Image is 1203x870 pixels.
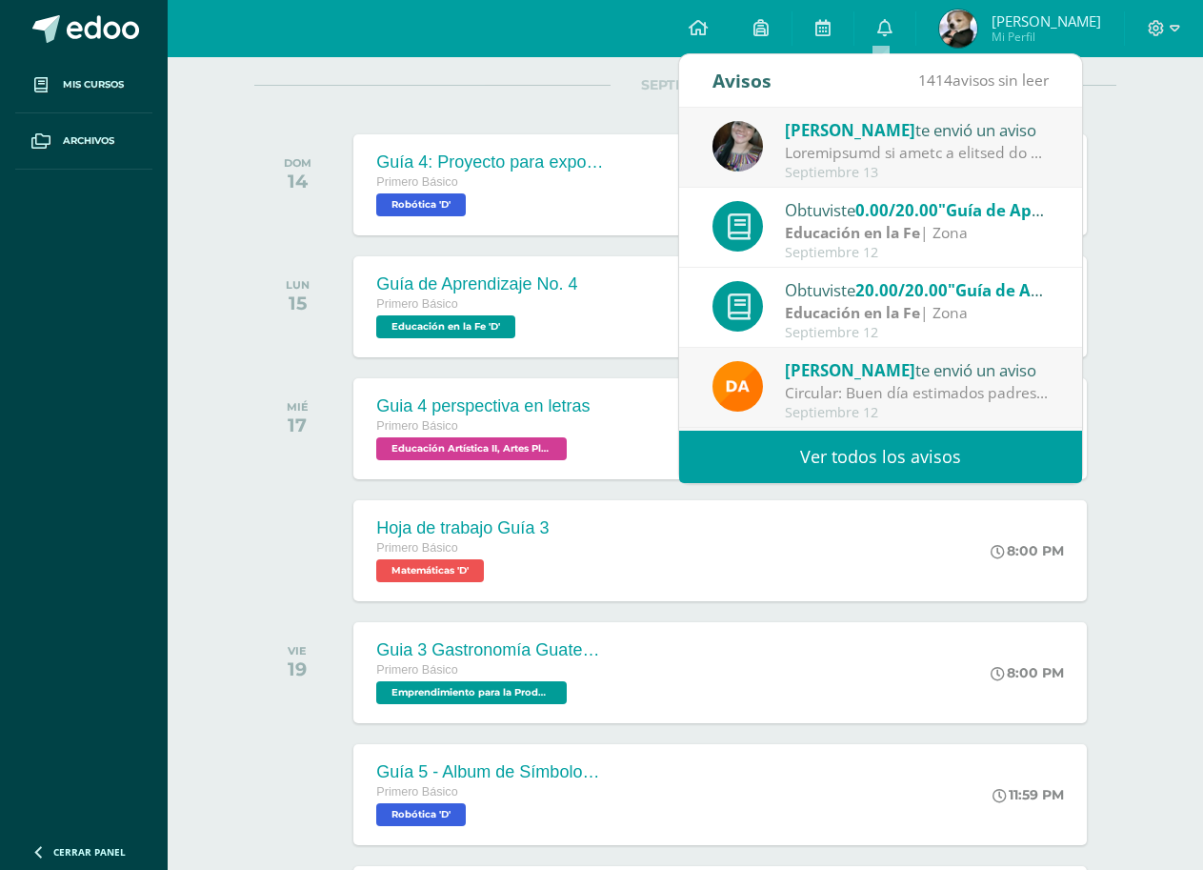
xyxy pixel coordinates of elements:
[376,518,549,538] div: Hoja de trabajo Guía 3
[991,664,1064,681] div: 8:00 PM
[284,156,311,170] div: DOM
[785,142,1050,164] div: Publicación de notas y entrega de actividades pendientes – Primero Básico: Buenos días, estimados...
[785,325,1050,341] div: Septiembre 12
[785,302,920,323] strong: Educación en la Fe
[712,121,763,172] img: 8322e32a4062cfa8b237c59eedf4f548.png
[785,359,915,381] span: [PERSON_NAME]
[286,292,310,314] div: 15
[785,245,1050,261] div: Septiembre 12
[376,803,466,826] span: Robótica 'D'
[15,113,152,170] a: Archivos
[376,193,466,216] span: Robótica 'D'
[376,175,457,189] span: Primero Básico
[855,279,948,301] span: 20.00/20.00
[785,197,1050,222] div: Obtuviste en
[785,222,1050,244] div: | Zona
[376,396,590,416] div: Guia 4 perspectiva en letras
[376,297,457,311] span: Primero Básico
[855,199,938,221] span: 0.00/20.00
[376,785,457,799] span: Primero Básico
[376,681,567,704] span: Emprendimiento para la Productividad 'D'
[287,400,309,414] div: MIÉ
[53,845,126,859] span: Cerrar panel
[288,644,307,658] div: VIE
[63,133,114,149] span: Archivos
[785,119,915,141] span: [PERSON_NAME]
[284,170,311,192] div: 14
[918,70,952,91] span: 1414
[376,559,484,582] span: Matemáticas 'D'
[992,29,1101,45] span: Mi Perfil
[992,786,1064,803] div: 11:59 PM
[939,10,977,48] img: 34f7943ea4c6b9a2f9c1008682206d6f.png
[679,431,1082,483] a: Ver todos los avisos
[376,437,567,460] span: Educación Artística II, Artes Plásticas 'D'
[785,165,1050,181] div: Septiembre 13
[286,278,310,292] div: LUN
[376,541,457,555] span: Primero Básico
[785,405,1050,421] div: Septiembre 12
[948,279,1168,301] span: "Guía de Aprendizaje No. 2"
[376,152,605,172] div: Guía 4: Proyecto para exposición
[785,302,1050,324] div: | Zona
[376,762,605,782] div: Guía 5 - Album de Símbolos de Diagramas de flujo
[992,11,1101,30] span: [PERSON_NAME]
[376,640,605,660] div: Guia 3 Gastronomía Guatemalteca
[712,361,763,412] img: f9d34ca01e392badc01b6cd8c48cabbd.png
[785,357,1050,382] div: te envió un aviso
[938,199,1158,221] span: "Guía de Aprendizaje No. 3"
[376,315,515,338] span: Educación en la Fe 'D'
[15,57,152,113] a: Mis cursos
[991,542,1064,559] div: 8:00 PM
[376,419,457,433] span: Primero Básico
[785,222,920,243] strong: Educación en la Fe
[287,414,309,436] div: 17
[918,70,1049,91] span: avisos sin leer
[611,76,760,93] span: SEPTIEMBRE
[63,77,124,92] span: Mis cursos
[785,117,1050,142] div: te envió un aviso
[712,54,772,107] div: Avisos
[376,274,577,294] div: Guía de Aprendizaje No. 4
[785,382,1050,404] div: Circular: Buen día estimados padres de familia, por este medio les envío un cordial saludo. El mo...
[288,658,307,680] div: 19
[785,277,1050,302] div: Obtuviste en
[376,663,457,677] span: Primero Básico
